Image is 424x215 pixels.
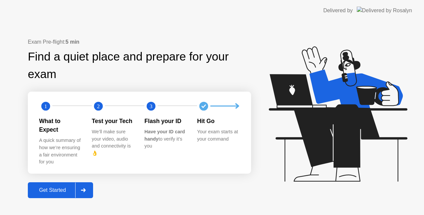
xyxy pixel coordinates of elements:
div: What to Expect [39,117,81,134]
div: Delivered by [323,7,353,15]
div: Get Started [30,187,75,193]
b: 5 min [66,39,79,45]
div: Exam Pre-flight: [28,38,251,46]
img: Delivered by Rosalyn [357,7,412,14]
div: A quick summary of how we’re ensuring a fair environment for you [39,137,81,165]
div: Test your Tech [92,117,134,125]
button: Get Started [28,182,93,198]
div: to verify it’s you [144,128,186,150]
div: Find a quiet place and prepare for your exam [28,48,251,83]
div: Your exam starts at your command [197,128,239,143]
b: Have your ID card handy [144,129,185,142]
div: We’ll make sure your video, audio and connectivity is 👌 [92,128,134,157]
div: Hit Go [197,117,239,125]
text: 1 [44,103,47,109]
text: 2 [97,103,100,109]
text: 3 [150,103,152,109]
div: Flash your ID [144,117,186,125]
